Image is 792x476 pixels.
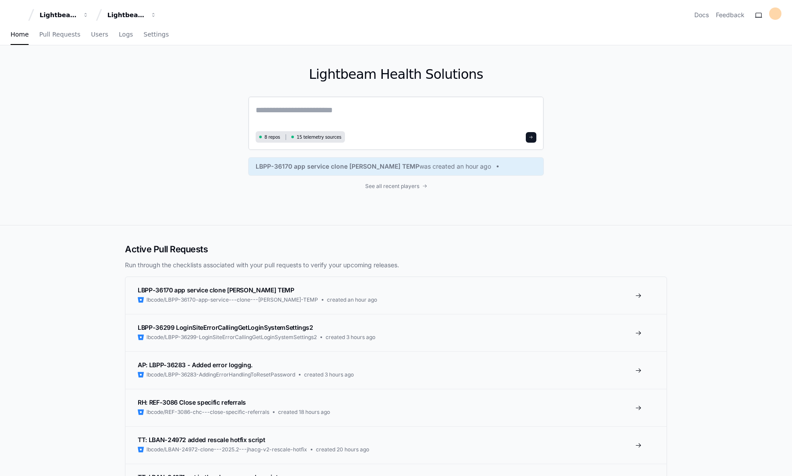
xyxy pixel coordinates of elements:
span: created an hour ago [327,296,377,303]
span: RH: REF-3086 Close specific referrals [138,399,246,406]
span: Pull Requests [39,32,80,37]
a: Docs [694,11,709,19]
span: created 20 hours ago [316,446,369,453]
button: Feedback [716,11,744,19]
span: lbcode/REF-3086-chc---close-specific-referrals [147,409,269,416]
a: See all recent players [248,183,544,190]
a: LBPP-36170 app service clone [PERSON_NAME] TEMPwas created an hour ago [256,162,536,171]
span: 8 repos [264,134,280,140]
span: created 18 hours ago [278,409,330,416]
button: Lightbeam Health [36,7,92,23]
a: AP: LBPP-36283 - Added error logging.lbcode/LBPP-36283-AddingErrorHandlingToResetPasswordcreated ... [125,351,667,389]
h1: Lightbeam Health Solutions [248,66,544,82]
span: TT: LBAN-24972 added rescale hotfix script [138,436,265,443]
span: LBPP-36170 app service clone [PERSON_NAME] TEMP [256,162,419,171]
span: Settings [143,32,169,37]
a: TT: LBAN-24972 added rescale hotfix scriptlbcode/LBAN-24972-clone---2025.2---jhacg-v2-rescale-hot... [125,426,667,464]
a: Logs [119,25,133,45]
span: AP: LBPP-36283 - Added error logging. [138,361,253,369]
button: Lightbeam Health Solutions [104,7,160,23]
span: lbcode/LBPP-36283-AddingErrorHandlingToResetPassword [147,371,295,378]
span: Users [91,32,108,37]
div: Lightbeam Health Solutions [107,11,145,19]
a: RH: REF-3086 Close specific referralslbcode/REF-3086-chc---close-specific-referralscreated 18 hou... [125,389,667,426]
span: created 3 hours ago [326,334,375,341]
span: lbcode/LBPP-36299-LoginSiteErrorCallingGetLoginSystemSettings2 [147,334,317,341]
span: lbcode/LBPP-36170-app-service---clone---[PERSON_NAME]-TEMP [147,296,318,303]
a: LBPP-36299 LoginSiteErrorCallingGetLoginSystemSettings2lbcode/LBPP-36299-LoginSiteErrorCallingGet... [125,314,667,351]
p: Run through the checklists associated with your pull requests to verify your upcoming releases. [125,261,667,269]
a: Pull Requests [39,25,80,45]
div: Lightbeam Health [40,11,77,19]
span: LBPP-36299 LoginSiteErrorCallingGetLoginSystemSettings2 [138,324,313,331]
span: was created an hour ago [419,162,491,171]
span: lbcode/LBAN-24972-clone---2025.2---jhacg-v2-rescale-hotfix [147,446,307,453]
a: Home [11,25,29,45]
a: Users [91,25,108,45]
a: Settings [143,25,169,45]
span: LBPP-36170 app service clone [PERSON_NAME] TEMP [138,286,294,294]
span: 15 telemetry sources [297,134,341,140]
a: LBPP-36170 app service clone [PERSON_NAME] TEMPlbcode/LBPP-36170-app-service---clone---[PERSON_NA... [125,277,667,314]
h2: Active Pull Requests [125,243,667,255]
span: Logs [119,32,133,37]
span: created 3 hours ago [304,371,354,378]
span: Home [11,32,29,37]
span: See all recent players [365,183,419,190]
